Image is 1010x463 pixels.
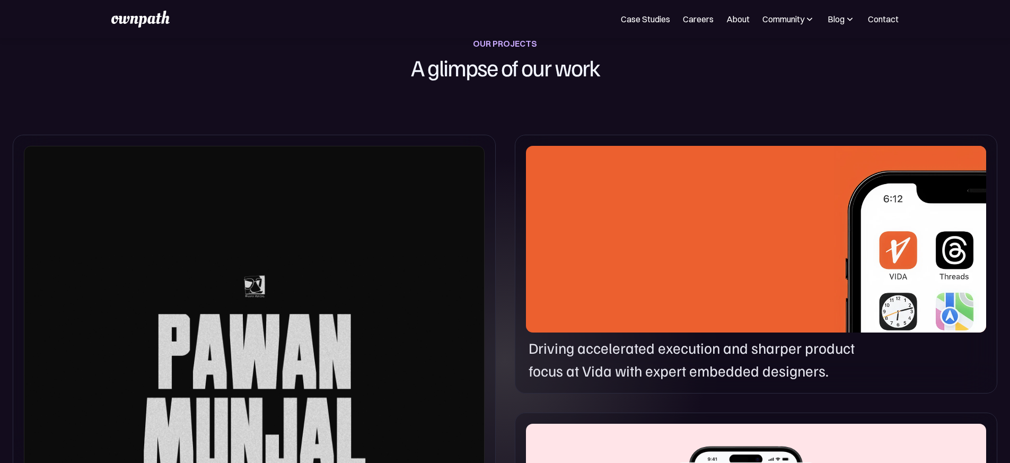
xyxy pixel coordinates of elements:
a: Contact [868,13,899,25]
a: Case Studies [621,13,670,25]
p: Driving accelerated execution and sharper product focus at Vida with expert embedded designers. [529,337,885,382]
a: About [726,13,750,25]
a: Careers [683,13,714,25]
div: Blog [828,13,845,25]
div: OUR PROJECTS [473,36,537,51]
h1: A glimpse of our work [358,51,653,84]
div: Community [762,13,804,25]
div: Blog [828,13,855,25]
div: Community [762,13,815,25]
